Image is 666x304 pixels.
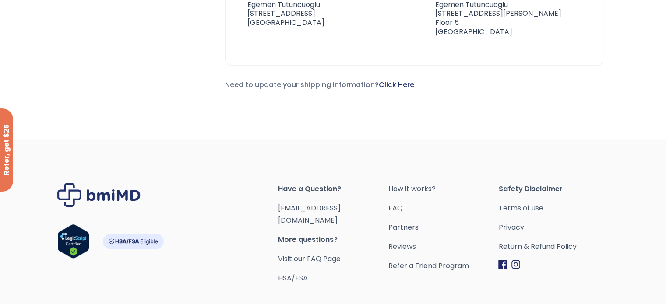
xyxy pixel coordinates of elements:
a: Terms of use [498,202,609,214]
address: Egemen Tutuncuoglu [STREET_ADDRESS][PERSON_NAME] Floor 5 [GEOGRAPHIC_DATA] [421,0,561,37]
span: Need to update your shipping information? [225,80,414,90]
a: How it works? [388,183,498,195]
img: Brand Logo [57,183,141,207]
a: HSA/FSA [278,273,308,283]
a: Partners [388,221,498,234]
a: Privacy [498,221,609,234]
a: Reviews [388,241,498,253]
img: Facebook [498,260,507,269]
a: Return & Refund Policy [498,241,609,253]
img: HSA-FSA [102,234,164,249]
img: Verify Approval for www.bmimd.com [57,224,89,259]
span: Safety Disclaimer [498,183,609,195]
a: Verify LegitScript Approval for www.bmimd.com [57,224,89,262]
img: Instagram [511,260,520,269]
address: Egemen Tutuncuoglu [STREET_ADDRESS] [GEOGRAPHIC_DATA] [234,0,324,28]
a: Click Here [379,80,414,90]
a: Refer a Friend Program [388,260,498,272]
a: [EMAIL_ADDRESS][DOMAIN_NAME] [278,203,341,225]
span: More questions? [278,234,388,246]
a: Visit our FAQ Page [278,254,341,264]
a: FAQ [388,202,498,214]
span: Have a Question? [278,183,388,195]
